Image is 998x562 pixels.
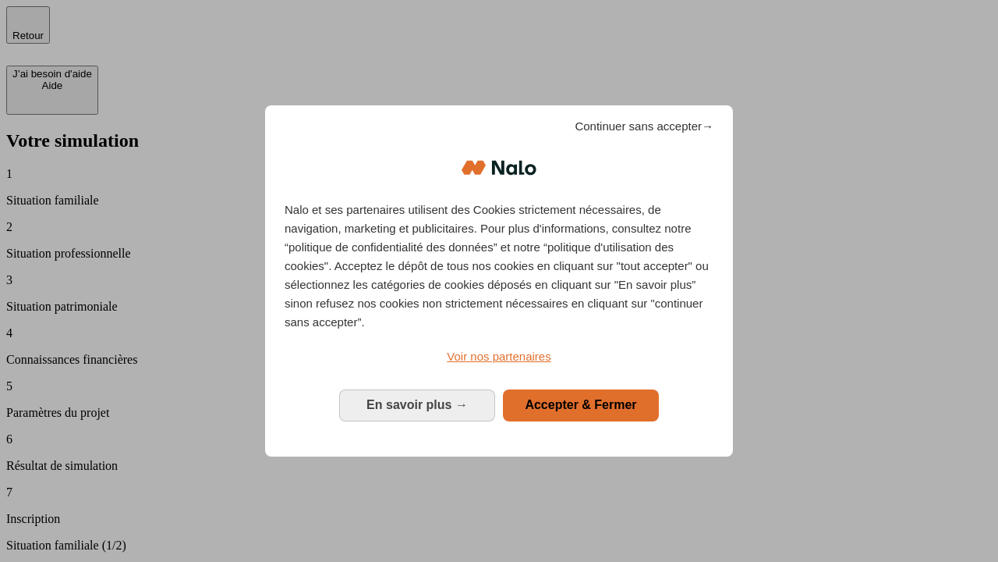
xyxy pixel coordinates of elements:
button: Accepter & Fermer: Accepter notre traitement des données et fermer [503,389,659,421]
a: Voir nos partenaires [285,347,713,366]
img: Logo [462,144,536,191]
span: Voir nos partenaires [447,350,550,363]
span: En savoir plus → [366,398,468,411]
div: Bienvenue chez Nalo Gestion du consentement [265,105,733,456]
span: Accepter & Fermer [525,398,636,411]
button: En savoir plus: Configurer vos consentements [339,389,495,421]
p: Nalo et ses partenaires utilisent des Cookies strictement nécessaires, de navigation, marketing e... [285,201,713,332]
span: Continuer sans accepter→ [575,117,713,136]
